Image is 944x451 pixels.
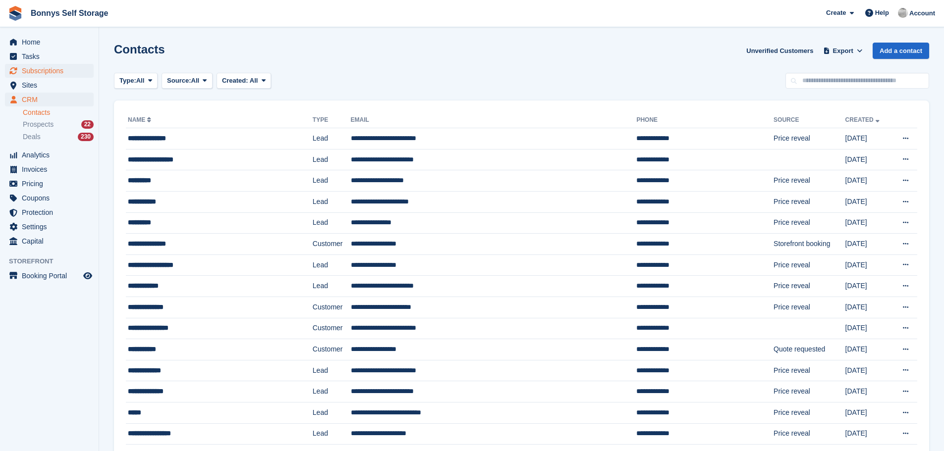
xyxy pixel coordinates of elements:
[636,112,774,128] th: Phone
[313,339,351,360] td: Customer
[313,318,351,339] td: Customer
[27,5,112,21] a: Bonnys Self Storage
[114,73,158,89] button: Type: All
[845,276,891,297] td: [DATE]
[22,220,81,234] span: Settings
[5,35,94,49] a: menu
[5,234,94,248] a: menu
[22,93,81,106] span: CRM
[5,148,94,162] a: menu
[5,220,94,234] a: menu
[5,205,94,219] a: menu
[845,339,891,360] td: [DATE]
[23,132,94,142] a: Deals 230
[167,76,191,86] span: Source:
[774,170,845,192] td: Price reveal
[5,177,94,191] a: menu
[78,133,94,141] div: 230
[81,120,94,129] div: 22
[898,8,908,18] img: James Bonny
[22,191,81,205] span: Coupons
[845,128,891,150] td: [DATE]
[313,112,351,128] th: Type
[313,360,351,381] td: Lead
[774,254,845,276] td: Price reveal
[22,78,81,92] span: Sites
[23,120,54,129] span: Prospects
[162,73,213,89] button: Source: All
[826,8,846,18] span: Create
[5,78,94,92] a: menu
[313,276,351,297] td: Lead
[845,170,891,192] td: [DATE]
[23,108,94,117] a: Contacts
[845,149,891,170] td: [DATE]
[313,170,351,192] td: Lead
[873,43,929,59] a: Add a contact
[313,149,351,170] td: Lead
[774,128,845,150] td: Price reveal
[313,191,351,212] td: Lead
[5,269,94,283] a: menu
[22,64,81,78] span: Subscriptions
[845,234,891,255] td: [DATE]
[774,234,845,255] td: Storefront booking
[5,50,94,63] a: menu
[313,297,351,318] td: Customer
[875,8,889,18] span: Help
[833,46,853,56] span: Export
[217,73,271,89] button: Created: All
[5,64,94,78] a: menu
[845,191,891,212] td: [DATE]
[774,381,845,402] td: Price reveal
[774,339,845,360] td: Quote requested
[114,43,165,56] h1: Contacts
[845,318,891,339] td: [DATE]
[22,148,81,162] span: Analytics
[82,270,94,282] a: Preview store
[845,212,891,234] td: [DATE]
[136,76,145,86] span: All
[845,297,891,318] td: [DATE]
[845,254,891,276] td: [DATE]
[222,77,248,84] span: Created:
[22,234,81,248] span: Capital
[845,423,891,445] td: [DATE]
[9,256,99,266] span: Storefront
[8,6,23,21] img: stora-icon-8386f47178a22dfd0bd8f6a31ec36ba5ce8667c1dd55bd0f319d3a0aa187defe.svg
[191,76,200,86] span: All
[351,112,637,128] th: Email
[821,43,865,59] button: Export
[22,269,81,283] span: Booking Portal
[22,205,81,219] span: Protection
[774,276,845,297] td: Price reveal
[774,423,845,445] td: Price reveal
[774,402,845,423] td: Price reveal
[22,35,81,49] span: Home
[313,381,351,402] td: Lead
[22,162,81,176] span: Invoices
[5,191,94,205] a: menu
[313,128,351,150] td: Lead
[22,50,81,63] span: Tasks
[5,162,94,176] a: menu
[23,119,94,130] a: Prospects 22
[5,93,94,106] a: menu
[845,381,891,402] td: [DATE]
[250,77,258,84] span: All
[845,116,882,123] a: Created
[774,212,845,234] td: Price reveal
[845,402,891,423] td: [DATE]
[742,43,817,59] a: Unverified Customers
[128,116,153,123] a: Name
[774,297,845,318] td: Price reveal
[774,112,845,128] th: Source
[23,132,41,142] span: Deals
[313,254,351,276] td: Lead
[313,402,351,423] td: Lead
[313,212,351,234] td: Lead
[22,177,81,191] span: Pricing
[313,234,351,255] td: Customer
[119,76,136,86] span: Type:
[313,423,351,445] td: Lead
